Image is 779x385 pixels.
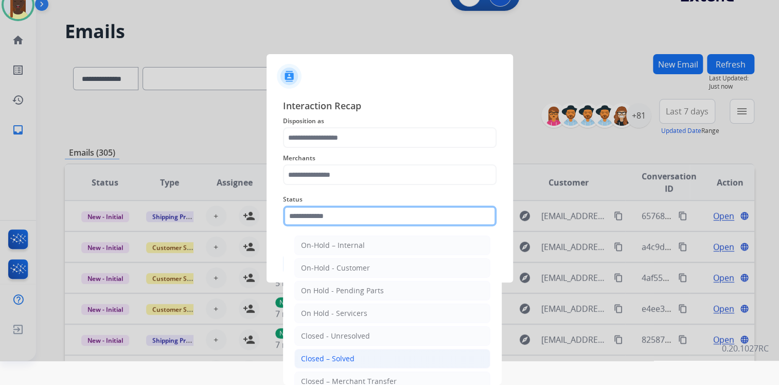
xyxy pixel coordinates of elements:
[283,98,497,115] span: Interaction Recap
[301,286,384,296] div: On Hold - Pending Parts
[722,342,769,355] p: 0.20.1027RC
[301,263,370,273] div: On-Hold - Customer
[301,308,367,319] div: On Hold - Servicers
[301,354,355,364] div: Closed – Solved
[283,115,497,127] span: Disposition as
[283,152,497,164] span: Merchants
[277,64,302,89] img: contactIcon
[301,331,370,341] div: Closed - Unresolved
[301,240,365,250] div: On-Hold – Internal
[283,193,497,206] span: Status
